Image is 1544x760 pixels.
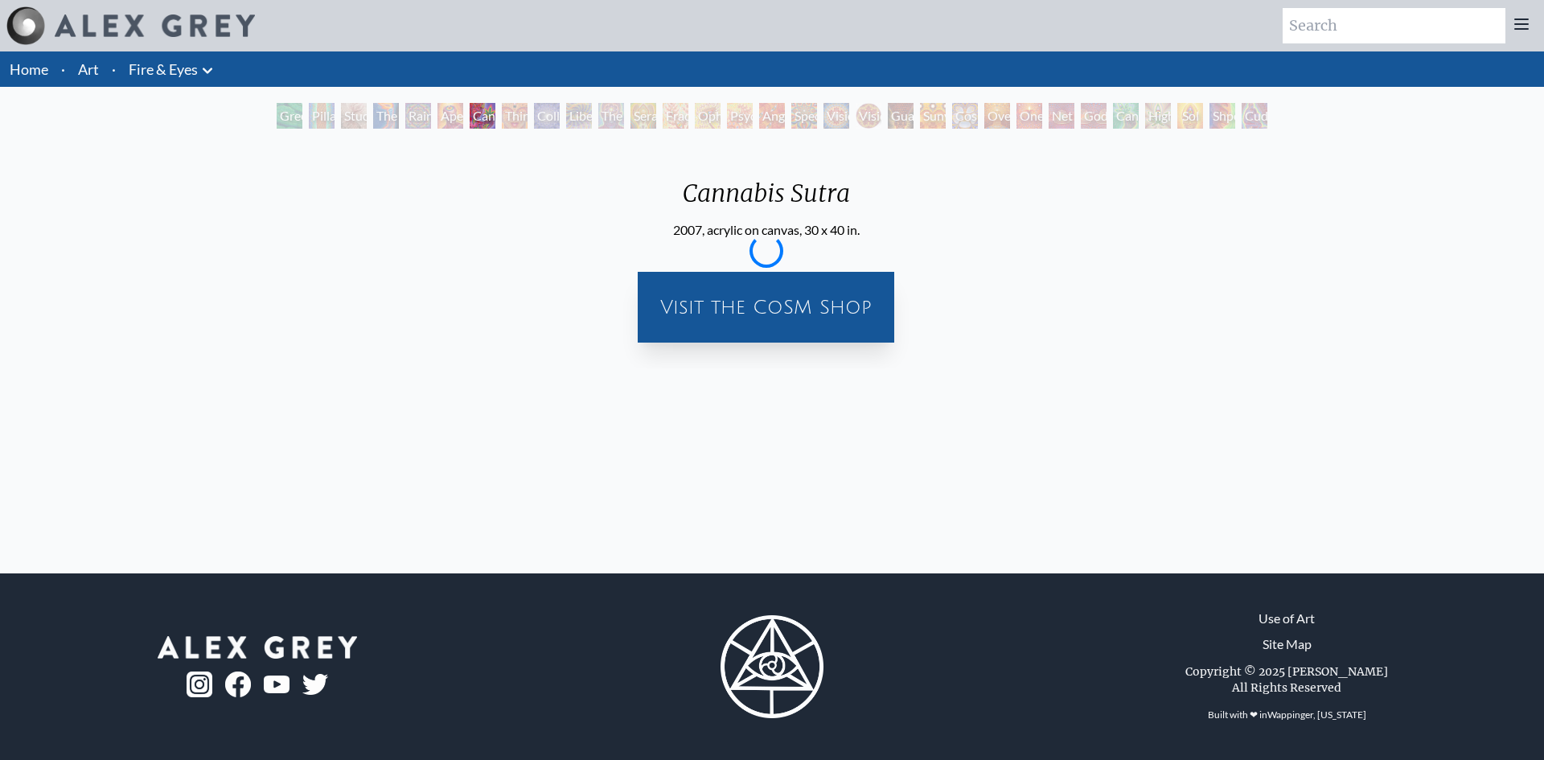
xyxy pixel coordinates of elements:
[1267,709,1366,721] a: Wappinger, [US_STATE]
[502,103,528,129] div: Third Eye Tears of Joy
[373,103,399,129] div: The Torch
[1283,8,1505,43] input: Search
[105,51,122,87] li: ·
[1242,103,1267,129] div: Cuddle
[598,103,624,129] div: The Seer
[1016,103,1042,129] div: One
[1259,609,1315,628] a: Use of Art
[823,103,849,129] div: Vision Crystal
[534,103,560,129] div: Collective Vision
[1081,103,1107,129] div: Godself
[1201,702,1373,728] div: Built with ❤ in
[470,103,495,129] div: Cannabis Sutra
[727,103,753,129] div: Psychomicrograph of a Fractal Paisley Cherub Feather Tip
[670,220,863,240] div: 2007, acrylic on canvas, 30 x 40 in.
[1113,103,1139,129] div: Cannafist
[695,103,721,129] div: Ophanic Eyelash
[888,103,914,129] div: Guardian of Infinite Vision
[55,51,72,87] li: ·
[437,103,463,129] div: Aperture
[187,672,212,697] img: ig-logo.png
[1232,680,1341,696] div: All Rights Reserved
[341,103,367,129] div: Study for the Great Turn
[1145,103,1171,129] div: Higher Vision
[630,103,656,129] div: Seraphic Transport Docking on the Third Eye
[10,60,48,78] a: Home
[225,672,251,697] img: fb-logo.png
[920,103,946,129] div: Sunyata
[405,103,431,129] div: Rainbow Eye Ripple
[759,103,785,129] div: Angel Skin
[647,281,885,333] a: Visit the CoSM Shop
[984,103,1010,129] div: Oversoul
[791,103,817,129] div: Spectral Lotus
[1263,635,1312,654] a: Site Map
[277,103,302,129] div: Green Hand
[670,179,863,220] div: Cannabis Sutra
[1049,103,1074,129] div: Net of Being
[566,103,592,129] div: Liberation Through Seeing
[856,103,881,129] div: Vision Crystal Tondo
[264,676,289,694] img: youtube-logo.png
[1209,103,1235,129] div: Shpongled
[78,58,99,80] a: Art
[1185,663,1388,680] div: Copyright © 2025 [PERSON_NAME]
[663,103,688,129] div: Fractal Eyes
[302,674,328,695] img: twitter-logo.png
[952,103,978,129] div: Cosmic Elf
[1177,103,1203,129] div: Sol Invictus
[129,58,198,80] a: Fire & Eyes
[309,103,335,129] div: Pillar of Awareness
